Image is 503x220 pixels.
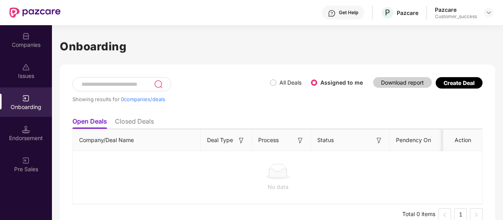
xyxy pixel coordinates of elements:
img: svg+xml;base64,PHN2ZyBpZD0iSGVscC0zMngzMiIgeG1sbnM9Imh0dHA6Ly93d3cudzMub3JnLzIwMDAvc3ZnIiB3aWR0aD... [328,9,336,17]
img: svg+xml;base64,PHN2ZyB3aWR0aD0iMjAiIGhlaWdodD0iMjAiIHZpZXdCb3g9IjAgMCAyMCAyMCIgZmlsbD0ibm9uZSIgeG... [22,94,30,102]
span: P [385,8,390,17]
img: svg+xml;base64,PHN2ZyBpZD0iRHJvcGRvd24tMzJ4MzIiIHhtbG5zPSJodHRwOi8vd3d3LnczLm9yZy8yMDAwL3N2ZyIgd2... [486,9,492,16]
th: Company/Deal Name [73,129,201,151]
div: Get Help [339,9,358,16]
img: svg+xml;base64,PHN2ZyB3aWR0aD0iMTYiIGhlaWdodD0iMTYiIHZpZXdCb3g9IjAgMCAxNiAxNiIgZmlsbD0ibm9uZSIgeG... [375,137,383,144]
h1: Onboarding [60,38,495,55]
span: right [474,213,479,217]
img: svg+xml;base64,PHN2ZyBpZD0iQ29tcGFuaWVzIiB4bWxucz0iaHR0cDovL3d3dy53My5vcmcvMjAwMC9zdmciIHdpZHRoPS... [22,32,30,40]
img: svg+xml;base64,PHN2ZyB3aWR0aD0iMTYiIGhlaWdodD0iMTYiIHZpZXdCb3g9IjAgMCAxNiAxNiIgZmlsbD0ibm9uZSIgeG... [296,137,304,144]
div: Pazcare [397,9,418,17]
img: svg+xml;base64,PHN2ZyB3aWR0aD0iMjQiIGhlaWdodD0iMjUiIHZpZXdCb3g9IjAgMCAyNCAyNSIgZmlsbD0ibm9uZSIgeG... [154,79,163,89]
img: New Pazcare Logo [9,7,61,18]
span: 0 companies/deals [121,96,165,102]
img: svg+xml;base64,PHN2ZyBpZD0iSXNzdWVzX2Rpc2FibGVkIiB4bWxucz0iaHR0cDovL3d3dy53My5vcmcvMjAwMC9zdmciIH... [22,63,30,71]
div: Pazcare [435,6,477,13]
th: Action [443,129,483,151]
img: svg+xml;base64,PHN2ZyB3aWR0aD0iMTYiIGhlaWdodD0iMTYiIHZpZXdCb3g9IjAgMCAxNiAxNiIgZmlsbD0ibm9uZSIgeG... [237,137,245,144]
div: Create Deal [444,79,475,86]
label: Assigned to me [320,79,363,86]
li: Open Deals [72,117,107,129]
span: left [442,213,447,217]
img: svg+xml;base64,PHN2ZyB3aWR0aD0iMTQuNSIgaGVpZ2h0PSIxNC41IiB2aWV3Qm94PSIwIDAgMTYgMTYiIGZpbGw9Im5vbm... [22,126,30,133]
li: Closed Deals [115,117,154,129]
span: Process [258,136,279,144]
img: svg+xml;base64,PHN2ZyB3aWR0aD0iMjAiIGhlaWdodD0iMjAiIHZpZXdCb3g9IjAgMCAyMCAyMCIgZmlsbD0ibm9uZSIgeG... [22,157,30,165]
span: Pendency On [396,136,431,144]
div: Showing results for [72,96,270,102]
span: Deal Type [207,136,233,144]
div: No data [79,183,477,191]
div: Customer_success [435,13,477,20]
span: Status [317,136,334,144]
button: Download report [373,77,432,88]
label: All Deals [279,79,301,86]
